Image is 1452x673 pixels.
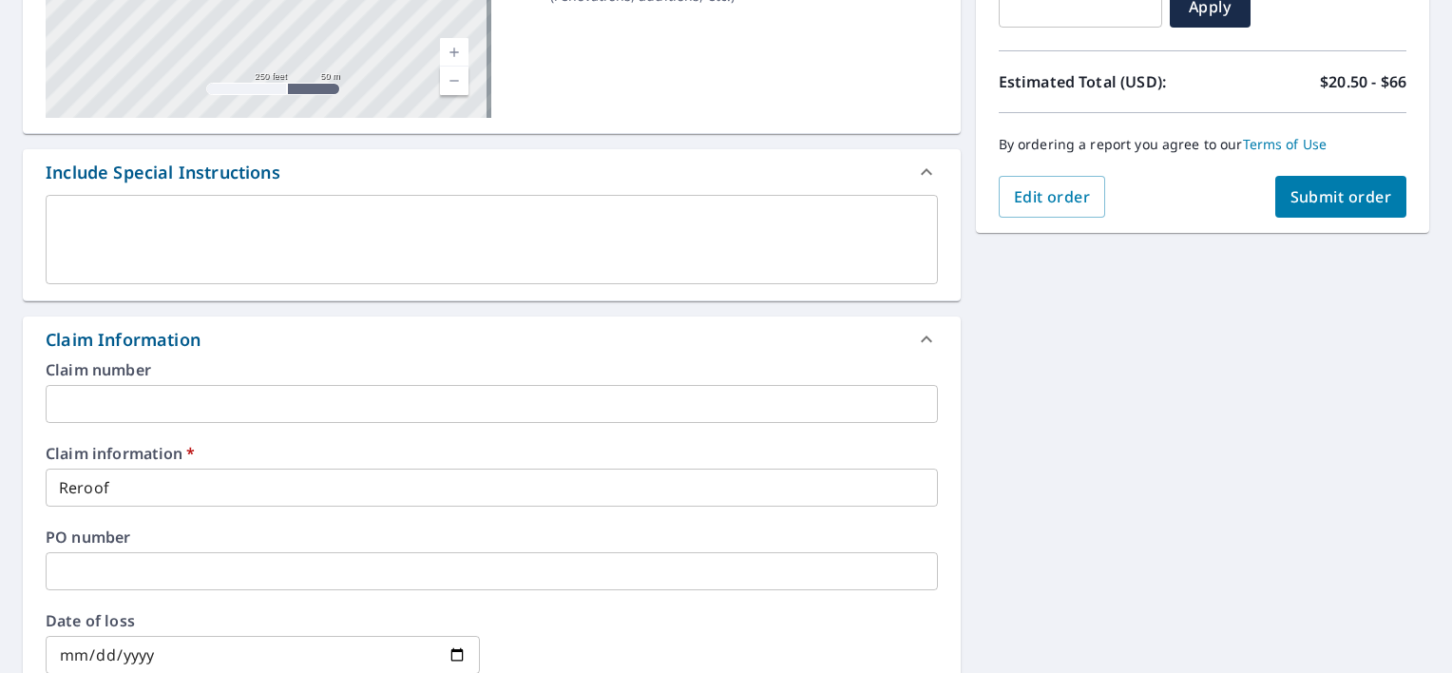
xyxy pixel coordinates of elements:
button: Edit order [999,176,1106,218]
div: Claim Information [23,317,961,362]
p: Estimated Total (USD): [999,70,1203,93]
a: Current Level 17, Zoom Out [440,67,468,95]
label: PO number [46,529,938,545]
p: $20.50 - $66 [1320,70,1406,93]
div: Include Special Instructions [46,160,280,185]
button: Submit order [1275,176,1407,218]
p: By ordering a report you agree to our [999,136,1406,153]
a: Current Level 17, Zoom In [440,38,468,67]
div: Claim Information [46,327,201,353]
label: Claim number [46,362,938,377]
label: Claim information [46,446,938,461]
a: Terms of Use [1243,135,1328,153]
span: Edit order [1014,186,1091,207]
div: Include Special Instructions [23,149,961,195]
label: Date of loss [46,613,480,628]
span: Submit order [1290,186,1392,207]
